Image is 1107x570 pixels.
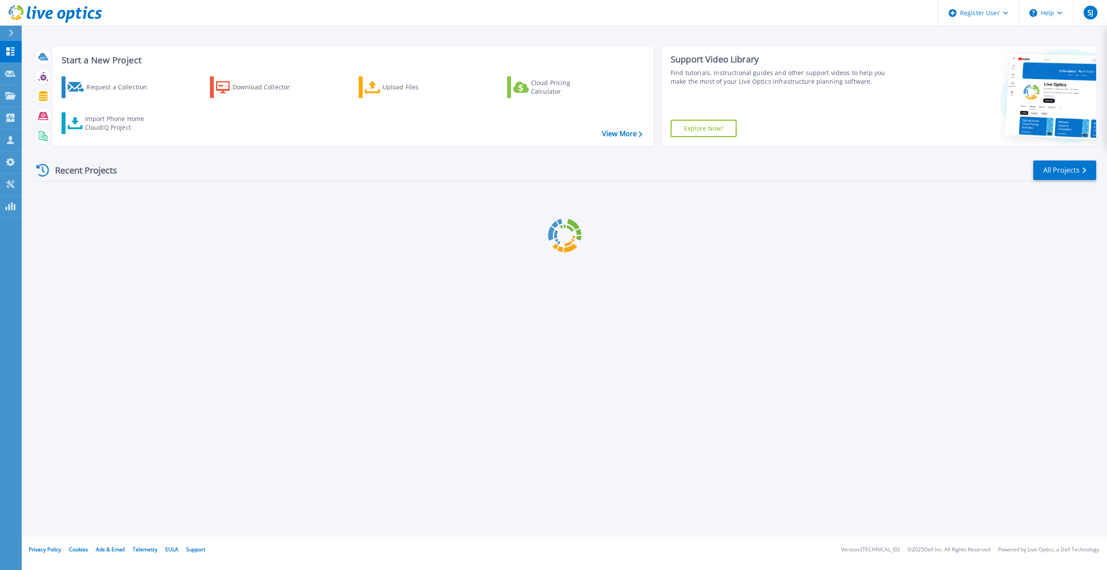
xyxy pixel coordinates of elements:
a: Cookies [69,546,88,553]
a: Request a Collection [62,76,158,98]
a: Cloud Pricing Calculator [507,76,604,98]
div: Upload Files [383,79,452,96]
li: © 2025 Dell Inc. All Rights Reserved [907,547,990,553]
div: Import Phone Home CloudIQ Project [85,115,153,132]
a: Privacy Policy [29,546,61,553]
a: Support [186,546,205,553]
li: Version: [TECHNICAL_ID] [841,547,900,553]
a: All Projects [1033,161,1096,180]
h3: Start a New Project [62,56,642,65]
a: EULA [165,546,178,553]
div: Find tutorials, instructional guides and other support videos to help you make the most of your L... [671,69,895,86]
a: Upload Files [359,76,455,98]
li: Powered by Live Optics, a Dell Technology [998,547,1099,553]
div: Support Video Library [671,54,895,65]
a: Telemetry [133,546,157,553]
div: Request a Collection [86,79,156,96]
div: Cloud Pricing Calculator [531,79,600,96]
a: Download Collector [210,76,307,98]
a: Ads & Email [96,546,125,553]
a: Explore Now! [671,120,737,137]
div: Recent Projects [33,160,129,181]
span: SJ [1087,9,1093,16]
a: View More [602,130,642,138]
div: Download Collector [233,79,302,96]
